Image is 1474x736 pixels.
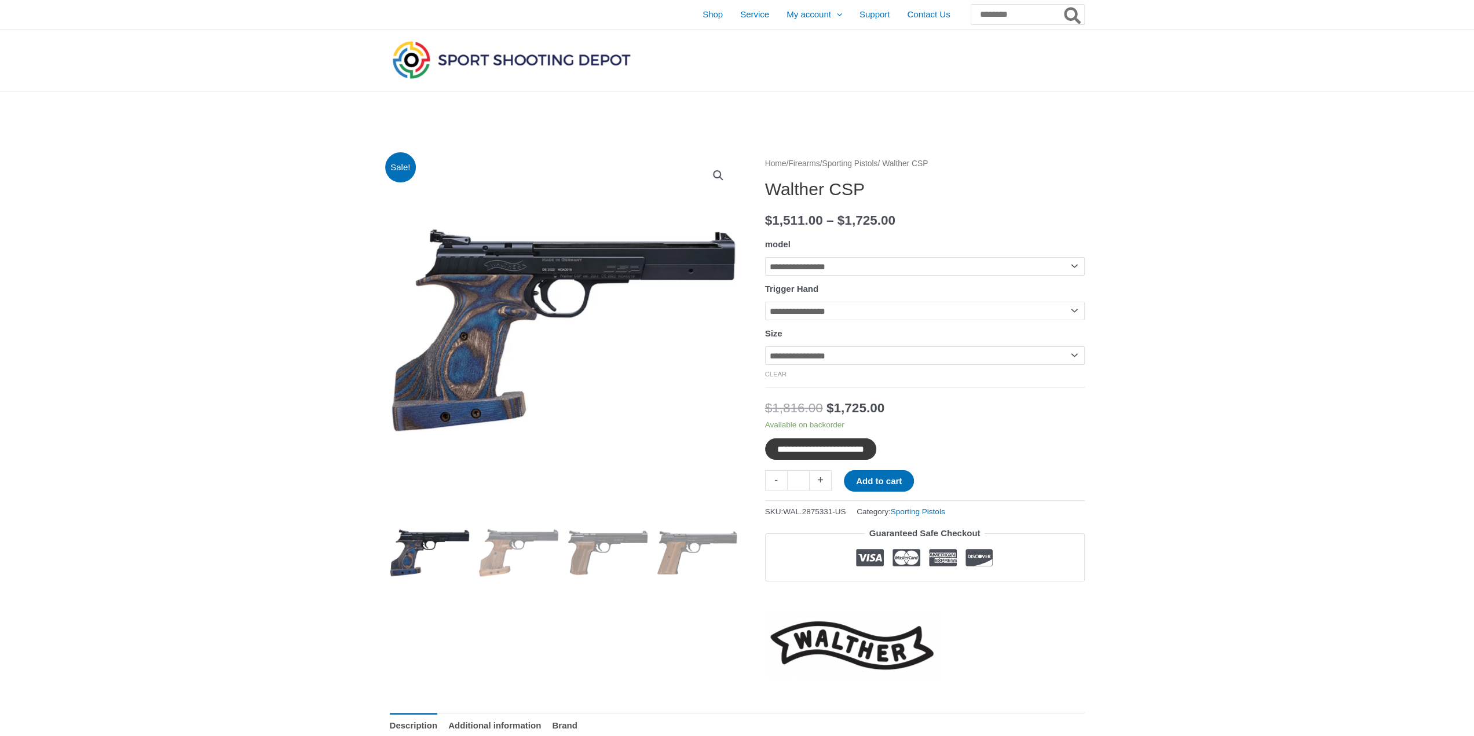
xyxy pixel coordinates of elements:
[765,401,823,415] bdi: 1,816.00
[478,512,559,593] img: Walther CSP - Image 2
[385,152,416,183] span: Sale!
[788,159,820,168] a: Firearms
[765,420,1085,430] p: Available on backorder
[568,512,648,593] img: Walther CSP - Image 3
[787,470,810,490] input: Product quantity
[765,179,1085,200] h1: Walther CSP
[765,159,787,168] a: Home
[1062,5,1084,24] button: Search
[765,328,782,338] label: Size
[765,470,787,490] a: -
[865,525,985,541] legend: Guaranteed Safe Checkout
[783,507,846,516] span: WAL.2875331-US
[826,401,834,415] span: $
[708,165,729,186] a: View full-screen image gallery
[765,371,787,378] a: Clear options
[837,213,845,228] span: $
[826,213,834,228] span: –
[891,507,945,516] a: Sporting Pistols
[765,156,1085,171] nav: Breadcrumb
[810,470,832,490] a: +
[765,213,823,228] bdi: 1,511.00
[857,504,945,519] span: Category:
[837,213,895,228] bdi: 1,725.00
[390,512,470,593] img: Walther CSP
[657,512,737,593] img: Walther CSP - Image 4
[765,239,791,249] label: model
[765,590,1085,604] iframe: Customer reviews powered by Trustpilot
[765,213,773,228] span: $
[765,284,819,294] label: Trigger Hand
[765,613,939,678] a: Walther
[822,159,877,168] a: Sporting Pistols
[390,38,633,81] img: Sport Shooting Depot
[765,504,846,519] span: SKU:
[826,401,884,415] bdi: 1,725.00
[844,470,914,492] button: Add to cart
[765,401,773,415] span: $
